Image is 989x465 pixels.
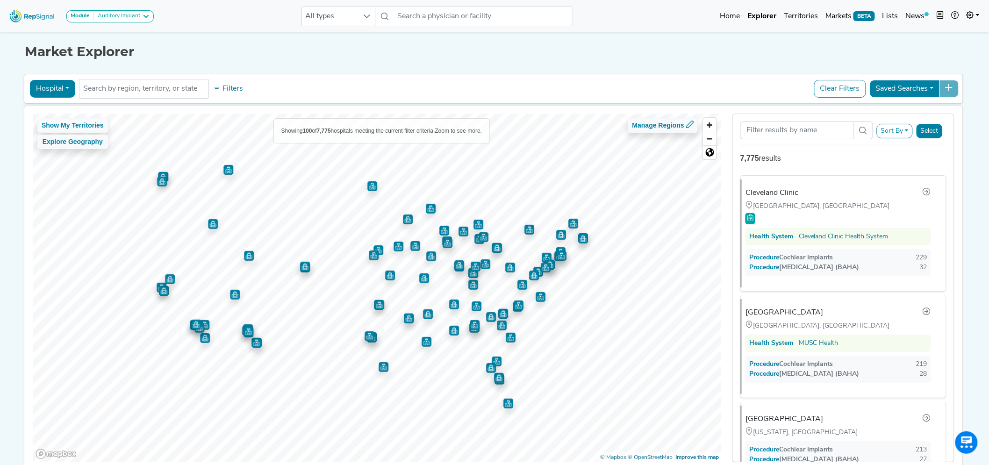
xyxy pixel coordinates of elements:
div: Map marker [379,362,388,372]
div: results [740,153,946,164]
div: Map marker [533,267,543,277]
span: BETA [853,11,875,21]
div: Map marker [454,262,464,272]
span: Procedure [759,361,779,368]
b: 100 [303,128,312,134]
div: Map marker [439,226,449,236]
div: Map marker [200,333,210,343]
button: Explore Geography [37,135,108,149]
div: Map marker [373,245,383,255]
div: [US_STATE], [GEOGRAPHIC_DATA] [745,427,866,437]
div: Map marker [469,323,479,333]
div: 213 [916,445,927,455]
a: Territories [780,7,822,26]
a: MUSC Health [799,338,838,348]
div: Map marker [494,375,504,385]
span: Procedure [759,456,779,463]
div: Map marker [159,286,169,296]
div: Map marker [542,253,552,263]
div: Map marker [300,263,310,272]
div: [MEDICAL_DATA] (BAHA) [749,455,860,465]
div: Map marker [300,262,310,272]
div: Map marker [492,357,502,366]
div: Map marker [194,323,204,333]
a: Cleveland Clinic Health System [799,232,889,242]
button: ModuleAuditory Implant [66,10,154,22]
strong: Module [71,13,90,19]
div: [GEOGRAPHIC_DATA], [GEOGRAPHIC_DATA] [745,321,931,331]
div: Map marker [524,225,534,235]
div: Map marker [492,243,502,253]
div: Map marker [365,331,374,341]
div: Map marker [419,273,429,283]
input: Search by region, territory, or state [83,83,205,94]
div: Health System [749,338,793,348]
div: Map marker [545,260,554,270]
button: Zoom in [703,118,717,132]
input: Search Term [740,122,854,139]
div: Map marker [474,234,484,244]
div: Map marker [404,314,414,323]
div: Map marker [403,215,413,224]
span: Procedure [759,371,779,378]
span: Procedure [759,446,779,453]
div: Map marker [470,320,480,330]
div: Map marker [367,181,377,191]
div: Map marker [190,320,200,330]
div: Map marker [473,220,483,229]
div: Map marker [223,165,233,175]
div: Map marker [505,263,515,272]
span: Showing of hospitals meeting the current filter criteria. [281,128,435,134]
span: Zoom to see more. [435,128,482,134]
div: Map marker [423,309,433,319]
button: Zoom out [703,132,717,145]
button: Sort By [877,124,913,138]
div: 219 [916,359,927,369]
a: Lists [879,7,902,26]
div: Map marker [251,338,261,348]
div: Map marker [468,280,478,290]
span: All types [302,7,358,26]
div: Map marker [367,333,377,343]
a: MarketsBETA [822,7,879,26]
div: Map marker [568,219,578,229]
button: Select [917,124,943,138]
div: Map marker [536,292,545,302]
h1: Market Explorer [25,44,964,60]
div: Map marker [165,274,175,284]
div: Map marker [410,241,420,251]
div: Map marker [374,300,384,310]
div: [MEDICAL_DATA] (BAHA) [749,263,860,272]
span: Procedure [759,254,779,261]
input: Search a physician or facility [394,7,572,26]
button: Hospital [30,80,75,98]
div: Map marker [556,247,566,257]
div: Map marker [230,290,240,300]
button: Saved Searches [870,80,940,98]
div: Map marker [479,232,488,242]
div: 27 [920,455,927,465]
div: Map marker [486,363,496,373]
div: Map marker [191,320,201,329]
strong: 7,775 [740,154,759,162]
div: Map marker [506,333,516,343]
div: Map marker [200,320,209,330]
div: Map marker [529,271,539,280]
div: Map marker [486,312,496,322]
div: Map marker [555,251,565,261]
div: Map marker [578,234,588,243]
div: Map marker [556,230,566,240]
button: Show My Territories [37,118,108,133]
div: 28 [920,369,927,379]
a: Explorer [744,7,780,26]
div: Map marker [242,326,252,336]
div: Cleveland Clinic [745,187,798,199]
div: [GEOGRAPHIC_DATA] [745,307,824,318]
a: Mapbox [600,455,626,460]
div: Map marker [554,251,564,261]
button: Filters [211,81,245,97]
div: [GEOGRAPHIC_DATA] [745,414,824,425]
a: Go to hospital profile [923,307,931,319]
